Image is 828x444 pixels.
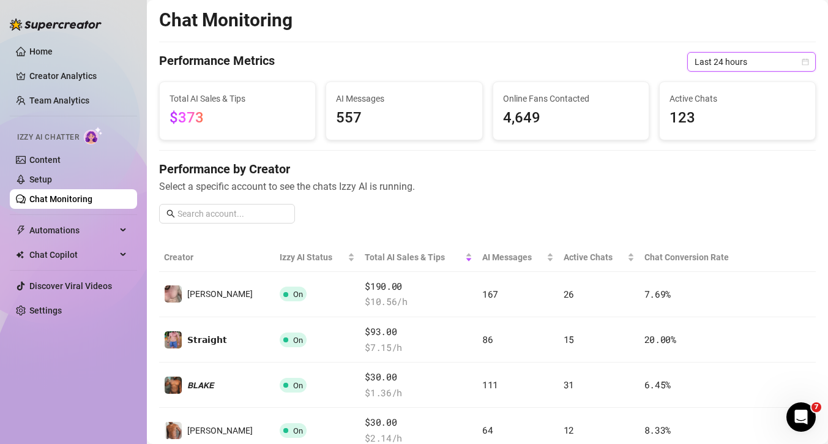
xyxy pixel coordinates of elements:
[165,377,182,394] img: 𝘽𝙇𝘼𝙆𝙀
[29,96,89,105] a: Team Analytics
[559,243,640,272] th: Active Chats
[482,288,498,300] span: 167
[29,220,116,240] span: Automations
[564,333,574,345] span: 15
[293,426,303,435] span: On
[293,381,303,390] span: On
[477,243,559,272] th: AI Messages
[802,58,809,66] span: calendar
[10,18,102,31] img: logo-BBDzfeDw.svg
[503,92,639,105] span: Online Fans Contacted
[669,107,805,130] span: 123
[166,209,175,218] span: search
[564,378,574,391] span: 31
[275,243,360,272] th: Izzy AI Status
[29,66,127,86] a: Creator Analytics
[786,402,816,432] iframe: Intercom live chat
[365,250,463,264] span: Total AI Sales & Tips
[159,160,816,178] h4: Performance by Creator
[564,424,574,436] span: 12
[187,289,253,299] span: [PERSON_NAME]
[165,331,182,348] img: 𝗦𝘁𝗿𝗮𝗶𝗴𝗵𝘁
[84,127,103,145] img: AI Chatter
[564,288,574,300] span: 26
[293,290,303,299] span: On
[644,288,671,300] span: 7.69 %
[159,179,816,194] span: Select a specific account to see the chats Izzy AI is running.
[644,424,671,436] span: 8.33 %
[29,155,61,165] a: Content
[165,285,182,303] img: Michael
[365,386,472,401] span: $ 1.36 /h
[16,250,24,259] img: Chat Copilot
[365,415,472,430] span: $30.00
[365,341,472,355] span: $ 7.15 /h
[365,279,472,294] span: $190.00
[365,295,472,309] span: $ 10.56 /h
[360,243,477,272] th: Total AI Sales & Tips
[29,194,92,204] a: Chat Monitoring
[16,225,26,235] span: thunderbolt
[482,424,493,436] span: 64
[482,378,498,391] span: 111
[336,107,472,130] span: 557
[177,207,288,220] input: Search account...
[159,243,275,272] th: Creator
[17,132,79,143] span: Izzy AI Chatter
[29,47,53,56] a: Home
[811,402,821,412] span: 7
[159,9,293,32] h2: Chat Monitoring
[170,109,204,126] span: $373
[187,426,253,435] span: [PERSON_NAME]
[365,370,472,385] span: $30.00
[280,250,345,264] span: Izzy AI Status
[482,250,544,264] span: AI Messages
[336,92,472,105] span: AI Messages
[29,281,112,291] a: Discover Viral Videos
[644,378,671,391] span: 6.45 %
[482,333,493,345] span: 86
[365,325,472,339] span: $93.00
[159,52,275,72] h4: Performance Metrics
[564,250,625,264] span: Active Chats
[165,422,182,439] img: Nathan
[695,53,808,71] span: Last 24 hours
[503,107,639,130] span: 4,649
[29,175,52,184] a: Setup
[644,333,676,345] span: 20.00 %
[669,92,805,105] span: Active Chats
[29,306,62,315] a: Settings
[293,336,303,345] span: On
[187,335,227,345] span: 𝗦𝘁𝗿𝗮𝗶𝗴𝗵𝘁
[29,245,116,265] span: Chat Copilot
[170,92,305,105] span: Total AI Sales & Tips
[640,243,750,272] th: Chat Conversion Rate
[187,380,214,390] span: 𝘽𝙇𝘼𝙆𝙀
